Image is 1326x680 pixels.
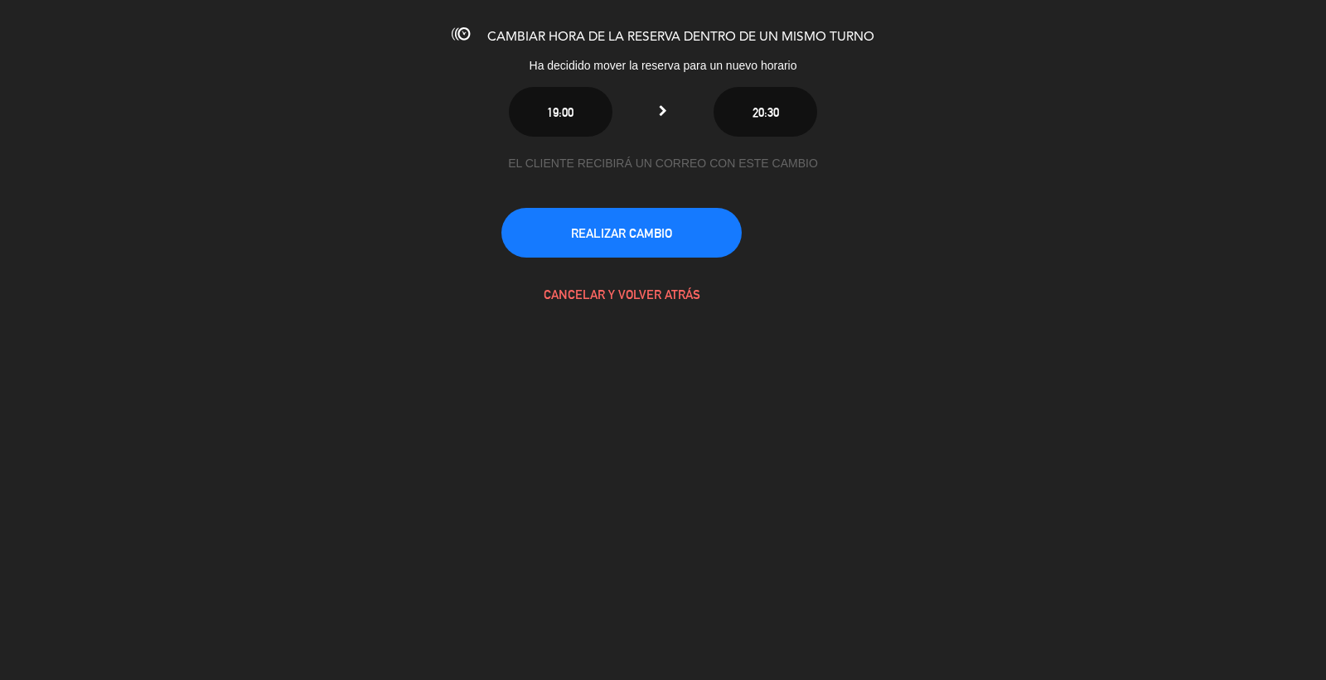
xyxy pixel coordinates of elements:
span: CAMBIAR HORA DE LA RESERVA DENTRO DE UN MISMO TURNO [487,31,874,44]
button: 20:30 [714,87,817,137]
button: CANCELAR Y VOLVER ATRÁS [501,269,742,319]
span: 19:00 [547,105,573,119]
div: Ha decidido mover la reserva para un nuevo horario [390,56,936,75]
div: EL CLIENTE RECIBIRÁ UN CORREO CON ESTE CAMBIO [501,154,825,173]
button: 19:00 [509,87,612,137]
span: 20:30 [753,105,779,119]
button: REALIZAR CAMBIO [501,208,742,258]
